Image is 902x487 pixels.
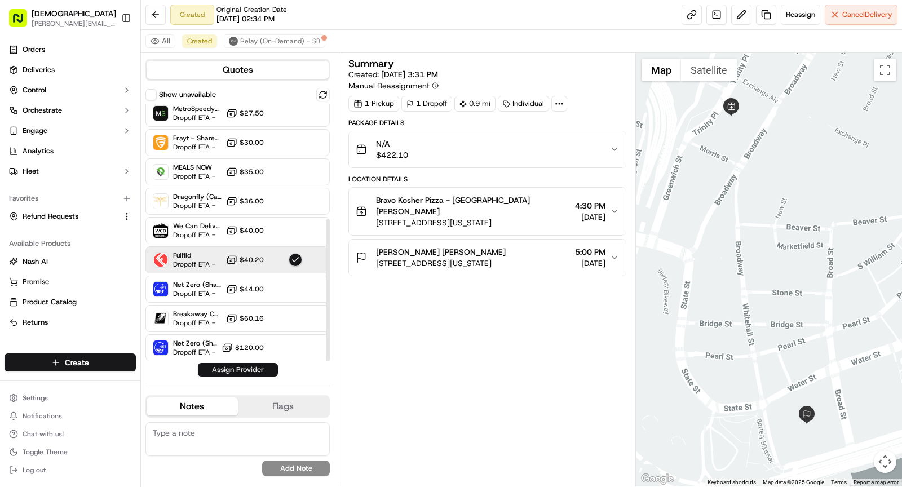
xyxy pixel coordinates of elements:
span: N/A [376,138,408,149]
p: Welcome 👋 [11,45,205,63]
div: Available Products [5,234,136,253]
button: $27.50 [226,108,264,119]
h3: Summary [348,59,394,69]
span: Pylon [112,249,136,257]
button: Nash AI [5,253,136,271]
input: Got a question? Start typing here... [29,72,203,84]
button: Bravo Kosher Pizza - [GEOGRAPHIC_DATA] [PERSON_NAME][STREET_ADDRESS][US_STATE]4:30 PM[DATE] [349,188,626,235]
span: Net Zero (Sharebite E-Bike) [173,339,217,348]
button: $36.00 [226,196,264,207]
button: [DEMOGRAPHIC_DATA] [32,8,116,19]
button: Chat with us! [5,426,136,442]
span: [DATE] [575,211,605,223]
span: $44.00 [240,285,264,294]
span: MetroSpeedy (SB [GEOGRAPHIC_DATA]) [173,104,222,113]
button: Refund Requests [5,207,136,225]
span: [STREET_ADDRESS][US_STATE] [376,217,571,228]
button: [PERSON_NAME][EMAIL_ADDRESS][DOMAIN_NAME] [32,19,116,28]
span: Created [187,37,212,46]
a: Powered byPylon [79,248,136,257]
button: Reassign [781,5,820,25]
button: Engage [5,122,136,140]
span: Create [65,357,89,368]
a: Orders [5,41,136,59]
button: Flags [238,397,329,415]
button: Quotes [147,61,329,79]
span: $30.00 [240,138,264,147]
span: Dropoff ETA - [173,143,222,152]
img: Breakaway Courier (Bikes - hourly) [153,311,168,326]
span: [STREET_ADDRESS][US_STATE] [376,258,506,269]
button: Settings [5,390,136,406]
img: MetroSpeedy (SB NYC) [153,106,168,121]
button: $40.00 [226,225,264,236]
span: Knowledge Base [23,221,86,232]
span: Dropoff ETA - [173,201,222,210]
span: Relay (On-Demand) - SB [240,37,320,46]
div: Start new chat [38,107,185,118]
button: CancelDelivery [825,5,897,25]
span: Analytics [23,146,54,156]
button: Promise [5,273,136,291]
button: $35.00 [226,166,264,178]
img: We Can Deliver Boston [153,223,168,238]
button: $60.16 [226,313,264,324]
span: Nash AI [23,256,48,267]
div: Past conversations [11,146,76,155]
div: Package Details [348,118,626,127]
img: MEALS NOW [153,165,168,179]
span: $35.00 [240,167,264,176]
span: MEALS NOW [173,163,215,172]
span: [DATE] 02:34 PM [216,14,275,24]
span: Notifications [23,411,62,420]
span: Product Catalog [23,297,77,307]
span: $40.20 [240,255,264,264]
span: Chat with us! [23,430,64,439]
a: 📗Knowledge Base [7,216,91,237]
a: Nash AI [9,256,131,267]
span: Control [23,85,46,95]
div: Favorites [5,189,136,207]
button: [DEMOGRAPHIC_DATA][PERSON_NAME][EMAIL_ADDRESS][DOMAIN_NAME] [5,5,117,32]
span: [PERSON_NAME] [PERSON_NAME] [376,246,506,258]
span: Original Creation Date [216,5,287,14]
span: Log out [23,466,46,475]
button: All [145,34,175,48]
div: 💻 [95,222,104,231]
span: $36.00 [240,197,264,206]
button: Create [5,353,136,371]
span: 4:30 PM [575,200,605,211]
div: 0.9 mi [454,96,496,112]
button: N/A$422.10 [349,131,626,167]
a: Product Catalog [9,297,131,307]
span: $40.00 [240,226,264,235]
span: Created: [348,69,438,80]
span: Fleet [23,166,39,176]
img: Net Zero (Sharebite E-Bike) [153,340,168,355]
span: Deliveries [23,65,55,75]
img: relay_logo_black.png [229,37,238,46]
span: Dropoff ETA - [173,231,222,240]
span: Breakaway Courier (Bikes - hourly) [173,309,222,318]
button: Show satellite imagery [681,59,737,81]
span: Dropoff ETA - [173,172,215,181]
button: Toggle Theme [5,444,136,460]
a: Returns [9,317,131,327]
a: 💻API Documentation [91,216,185,237]
span: Dropoff ETA - [173,113,222,122]
button: Notes [147,397,238,415]
span: Orders [23,45,45,55]
a: Refund Requests [9,211,118,222]
button: Notifications [5,408,136,424]
span: Manual Reassignment [348,80,430,91]
span: Dropoff ETA - [173,348,217,357]
a: Terms (opens in new tab) [831,479,847,485]
span: Engage [23,126,47,136]
span: Map data ©2025 Google [763,479,824,485]
span: Refund Requests [23,211,78,222]
span: Dropoff ETA - [173,289,222,298]
button: Show street map [642,59,681,81]
span: Toggle Theme [23,448,68,457]
button: Keyboard shortcuts [708,479,756,486]
label: Show unavailable [159,90,216,100]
